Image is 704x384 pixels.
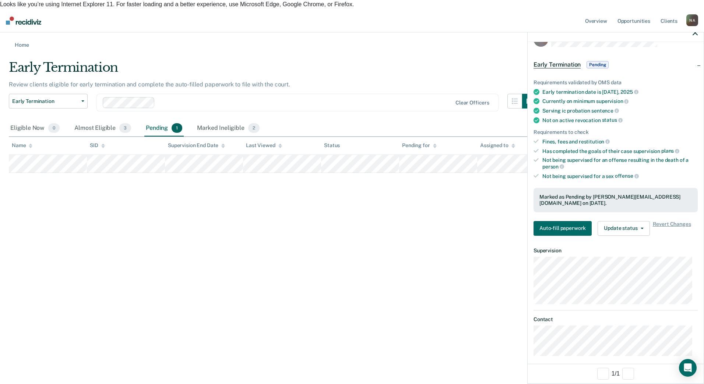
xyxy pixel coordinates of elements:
div: Open Intercom Messenger [679,359,697,377]
div: Fines, fees and [542,138,698,145]
div: Status [324,142,340,149]
button: Auto-fill paperwork [534,221,592,236]
span: Early Termination [534,61,581,68]
span: person [542,164,564,170]
span: 3 [119,123,131,133]
a: Navigate to form link [534,221,595,236]
div: Not being supervised for a sex [542,173,698,179]
div: Early Termination [9,60,537,81]
img: Recidiviz [6,17,41,25]
div: Marked as Pending by [PERSON_NAME][EMAIL_ADDRESS][DOMAIN_NAME] on [DATE]. [539,194,692,206]
div: Supervision End Date [168,142,225,149]
div: Clear officers [455,100,489,106]
div: Serving ic probation [542,107,698,114]
div: N A [686,14,698,26]
button: Previous Opportunity [597,368,609,380]
div: Currently on minimum [542,98,698,104]
span: Pending [587,61,609,68]
div: Assigned to [480,142,515,149]
div: Has completed the goals of their case supervision [542,148,698,154]
dt: Contact [534,316,698,323]
span: supervision [596,98,629,104]
div: Not being supervised for an offense resulting in the death of a [542,157,698,170]
span: status [602,117,623,123]
span: 1 [172,123,182,133]
div: Eligible Now [9,120,61,136]
a: Clients [659,9,679,32]
div: Early TerminationPending [528,53,704,77]
div: Requirements to check [534,129,698,135]
span: plans [661,148,679,154]
div: Name [12,142,32,149]
span: restitution [579,139,610,145]
span: sentence [591,108,619,114]
span: 2 [248,123,260,133]
div: Marked Ineligible [196,120,261,136]
span: offense [615,173,639,179]
div: Last Viewed [246,142,282,149]
span: × [699,8,704,18]
a: Home [9,41,695,48]
div: Early termination date is [DATE], [542,89,698,95]
span: Revert Changes [653,221,691,236]
dt: Supervision [534,248,698,254]
div: Almost Eligible [73,120,133,136]
a: Overview [584,9,609,32]
button: Next Opportunity [622,368,634,380]
div: Not on active revocation [542,117,698,124]
p: Review clients eligible for early termination and complete the auto-filled paperwork to file with... [9,81,290,88]
span: 0 [48,123,60,133]
span: 2025 [620,89,638,95]
div: SID [90,142,105,149]
div: Pending for [402,142,436,149]
div: Pending [144,120,184,136]
button: Update status [598,221,650,236]
a: Opportunities [616,9,652,32]
span: Early Termination [12,98,78,104]
div: 1 / 1 [528,364,704,383]
div: Requirements validated by OMS data [534,79,698,86]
